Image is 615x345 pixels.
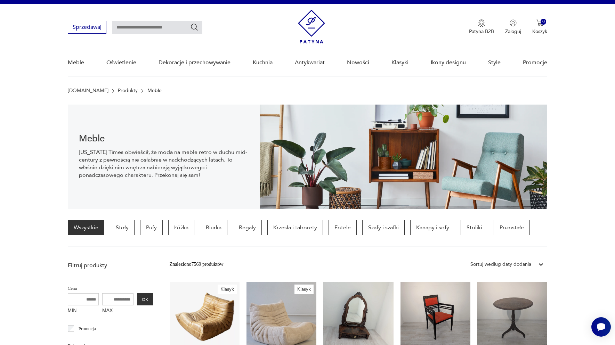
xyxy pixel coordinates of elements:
[79,134,249,143] h1: Meble
[461,220,488,235] a: Stoliki
[295,49,325,76] a: Antykwariat
[68,220,104,235] a: Wszystkie
[68,285,153,292] p: Cena
[68,88,108,93] a: [DOMAIN_NAME]
[168,220,194,235] a: Łóżka
[79,148,249,179] p: [US_STATE] Times obwieścił, że moda na meble retro w duchu mid-century z pewnością nie osłabnie w...
[410,220,455,235] a: Kanapy i sofy
[253,49,273,76] a: Kuchnia
[110,220,135,235] a: Stoły
[137,293,153,305] button: OK
[469,19,494,35] a: Ikona medaluPatyna B2B
[233,220,262,235] a: Regały
[488,49,501,76] a: Style
[106,49,136,76] a: Oświetlenie
[79,325,96,332] p: Promocja
[523,49,547,76] a: Promocje
[68,305,99,317] label: MIN
[267,220,323,235] a: Krzesła i taborety
[469,28,494,35] p: Patyna B2B
[170,261,224,268] div: Znaleziono 7569 produktów
[536,19,543,26] img: Ikona koszyka
[68,49,84,76] a: Meble
[362,220,405,235] a: Szafy i szafki
[505,19,521,35] button: Zaloguj
[391,49,408,76] a: Klasyki
[68,25,106,30] a: Sprzedawaj
[541,19,547,25] div: 0
[68,262,153,269] p: Filtruj produkty
[260,105,548,209] img: Meble
[510,19,517,26] img: Ikonka użytkownika
[200,220,227,235] a: Biurka
[298,10,325,43] img: Patyna - sklep z meblami i dekoracjami vintage
[505,28,521,35] p: Zaloguj
[469,19,494,35] button: Patyna B2B
[591,317,611,337] iframe: Smartsupp widget button
[347,49,369,76] a: Nowości
[118,88,138,93] a: Produkty
[431,49,466,76] a: Ikony designu
[147,88,162,93] p: Meble
[329,220,357,235] a: Fotele
[494,220,530,235] a: Pozostałe
[532,19,547,35] button: 0Koszyk
[478,19,485,27] img: Ikona medalu
[68,21,106,34] button: Sprzedawaj
[102,305,133,317] label: MAX
[470,261,531,268] div: Sortuj według daty dodania
[190,23,199,31] button: Szukaj
[159,49,230,76] a: Dekoracje i przechowywanie
[532,28,547,35] p: Koszyk
[140,220,163,235] a: Pufy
